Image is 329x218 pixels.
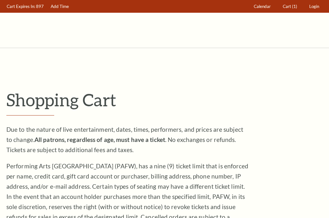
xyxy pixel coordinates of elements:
[254,4,271,9] span: Calendar
[280,0,300,13] a: Cart (1)
[306,0,322,13] a: Login
[6,126,243,153] span: Due to the nature of live entertainment, dates, times, performers, and prices are subject to chan...
[309,4,319,9] span: Login
[34,136,165,143] strong: All patrons, regardless of age, must have a ticket
[6,89,323,110] p: Shopping Cart
[48,0,72,13] a: Add Time
[36,4,44,9] span: 897
[283,4,291,9] span: Cart
[292,4,297,9] span: (1)
[7,4,35,9] span: Cart Expires In:
[251,0,274,13] a: Calendar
